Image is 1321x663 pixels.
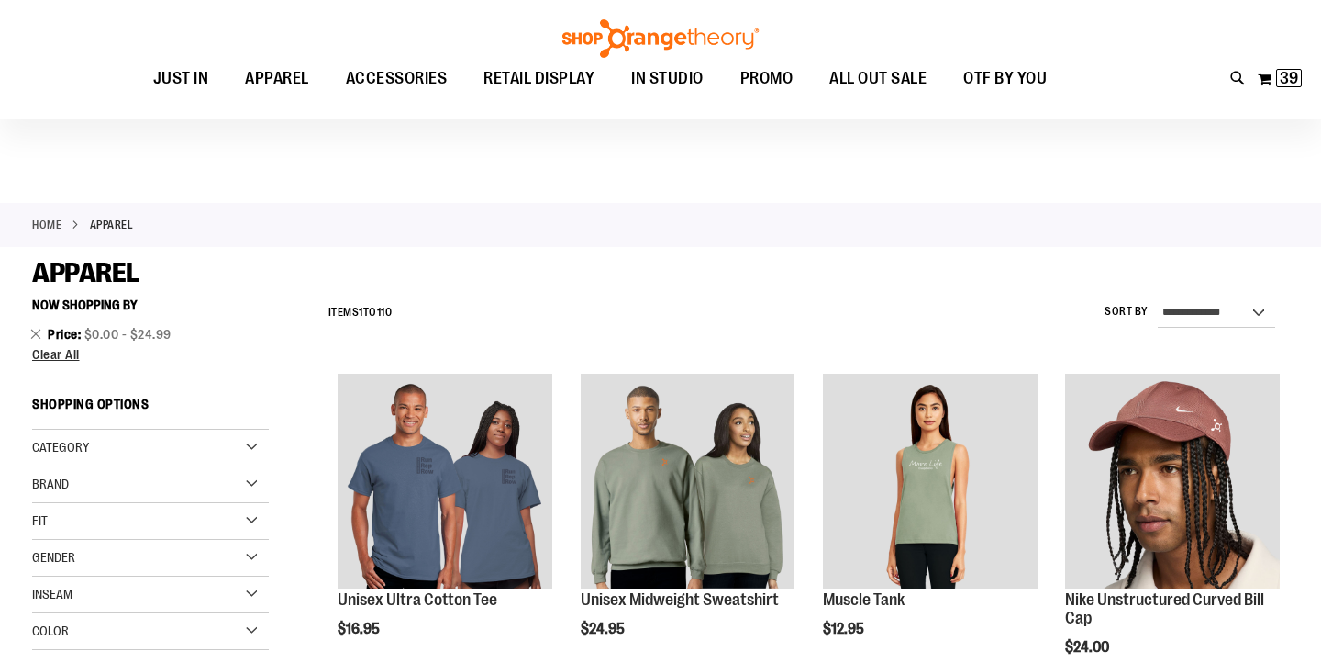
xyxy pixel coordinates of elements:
span: 1 [359,306,363,319]
span: $12.95 [823,621,867,637]
span: ACCESSORIES [346,58,448,99]
label: Sort By [1105,304,1149,320]
span: Price [48,327,84,342]
a: Unisex Midweight Sweatshirt [581,590,779,609]
span: RETAIL DISPLAY [483,58,594,99]
h2: Items to [328,298,393,327]
a: Home [32,217,61,233]
span: Category [32,440,89,455]
a: Nike Unstructured Curved Bill Cap [1065,374,1280,591]
span: OTF BY YOU [963,58,1047,99]
span: APPAREL [245,58,309,99]
span: Inseam [32,587,72,601]
img: Unisex Ultra Cotton Tee [338,374,552,589]
a: Muscle Tank [823,590,905,609]
strong: APPAREL [90,217,134,233]
strong: Shopping Options [32,388,269,430]
a: Unisex Ultra Cotton Tee [338,374,552,591]
span: ALL OUT SALE [829,58,927,99]
span: $0.00 - $24.99 [84,327,172,342]
span: Clear All [32,347,80,362]
a: Clear All [32,348,269,361]
a: Unisex Ultra Cotton Tee [338,590,497,609]
span: 110 [377,306,393,319]
span: $24.95 [581,621,627,637]
span: Color [32,624,69,638]
button: Now Shopping by [32,289,147,320]
span: PROMO [740,58,794,99]
span: Brand [32,477,69,491]
img: Shop Orangetheory [560,19,761,58]
span: JUST IN [153,58,209,99]
span: Fit [32,513,48,528]
img: Nike Unstructured Curved Bill Cap [1065,374,1280,589]
span: IN STUDIO [631,58,704,99]
img: Unisex Midweight Sweatshirt [581,374,795,589]
a: Muscle Tank [823,374,1038,591]
span: $24.00 [1065,639,1112,656]
a: Nike Unstructured Curved Bill Cap [1065,590,1264,627]
a: Unisex Midweight Sweatshirt [581,374,795,591]
img: Muscle Tank [823,374,1038,589]
span: APPAREL [32,257,139,288]
span: 39 [1280,69,1298,87]
span: $16.95 [338,621,383,637]
span: Gender [32,550,75,565]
